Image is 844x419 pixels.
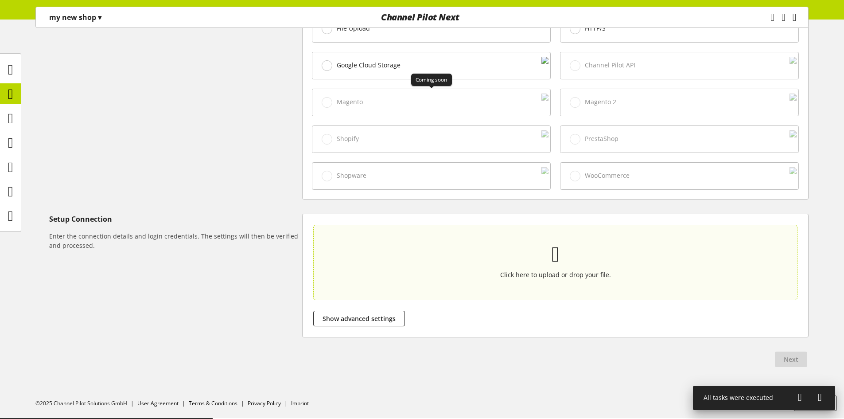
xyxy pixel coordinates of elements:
[585,24,606,32] span: HTTP/S
[35,399,137,407] li: ©2025 Channel Pilot Solutions GmbH
[784,355,798,364] span: Next
[334,270,777,279] p: Click here to upload or drop your file.
[49,231,299,250] h6: Enter the connection details and login credentials. The settings will then be verified and proces...
[189,399,237,407] a: Terms & Conditions
[35,7,809,28] nav: main navigation
[337,24,370,32] span: File Upload
[313,311,405,326] button: Show advanced settings
[704,393,773,402] span: All tasks were executed
[49,12,101,23] p: my new shop
[337,61,401,69] span: Google Cloud Storage
[541,20,548,38] img: f3ac9b204b95d45582cf21fad1a323cf.svg
[790,20,797,38] img: cbdcb026b331cf72755dc691680ce42b.svg
[137,399,179,407] a: User Agreement
[323,314,396,323] span: Show advanced settings
[411,74,452,86] div: Coming soon
[541,57,548,74] img: d2dddd6c468e6a0b8c3bb85ba935e383.svg
[775,352,807,367] button: Next
[291,399,309,407] a: Imprint
[248,399,281,407] a: Privacy Policy
[49,214,299,224] h5: Setup Connection
[98,12,101,22] span: ▾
